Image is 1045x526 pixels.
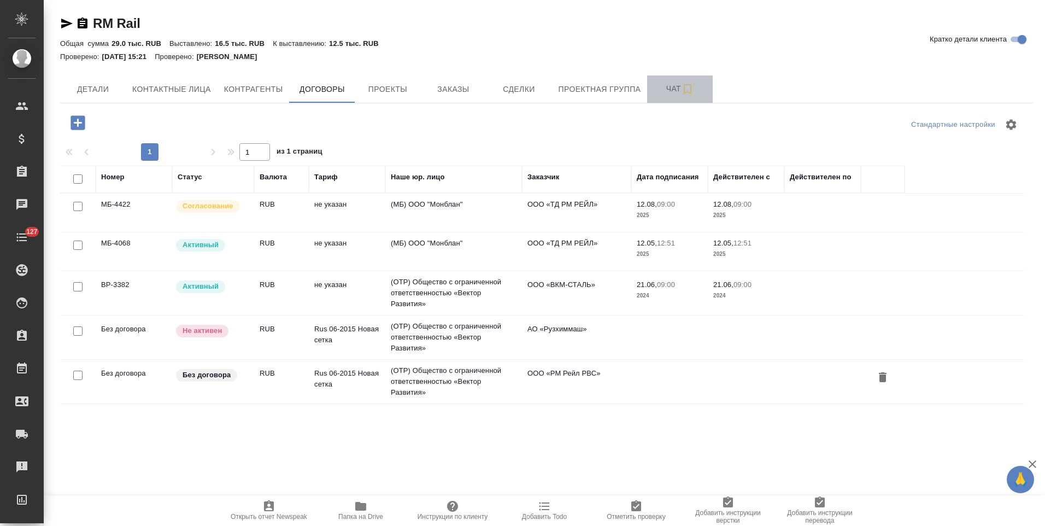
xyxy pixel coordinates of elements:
p: Активный [183,281,219,292]
td: не указан [309,232,385,271]
p: 12.5 тыс. RUB [329,39,387,48]
span: из 1 страниц [277,145,322,161]
p: 12.05, [713,239,733,247]
p: Активный [183,239,219,250]
span: Проекты [361,83,414,96]
span: Проектная группа [558,83,641,96]
p: ООО «РМ Рейл РВС» [527,368,626,379]
p: 09:00 [733,280,752,289]
span: 127 [20,226,44,237]
p: 12.08, [713,200,733,208]
td: RUB [254,318,309,356]
p: Согласование [183,201,233,212]
td: Без договора [96,318,172,356]
div: Действителен по [790,172,851,183]
div: Наше юр. лицо [391,172,445,183]
td: ВР-3104 [96,407,172,445]
p: 2025 [637,249,702,260]
p: 09:00 [733,200,752,208]
div: Статус [178,172,202,183]
p: ООО «ТД РМ РЕЙЛ» [527,238,626,249]
td: (OTP) Общество с ограниченной ответственностью «Вектор Развития» [385,360,522,404]
p: 21.06, [713,280,733,289]
p: 12.08, [637,200,657,208]
p: 12.05, [637,239,657,247]
p: Общая сумма [60,39,111,48]
td: Rus 06-2015 Новая сетка [309,318,385,356]
td: ВР-3382 [96,274,172,312]
td: (МБ) ООО "Монблан" [385,194,522,232]
a: 127 [3,224,41,251]
div: Действителен с [713,172,770,183]
td: Rus 06-2015 Новая сетка [309,363,385,401]
div: Номер [101,172,125,183]
div: Дата подписания [637,172,699,183]
p: 29.0 тыс. RUB [111,39,169,48]
p: Выставлено: [169,39,215,48]
span: Настроить таблицу [998,112,1024,138]
p: 09:00 [657,200,675,208]
div: Тариф [314,172,338,183]
p: Проверено: [155,52,197,61]
p: Не активен [183,325,222,336]
p: 16.5 тыс. RUB [215,39,273,48]
span: Заказы [427,83,479,96]
div: Валюта [260,172,287,183]
td: (МБ) ООО "Монблан" [385,232,522,271]
p: К выставлению: [273,39,329,48]
p: АО «Рузхиммаш» [527,324,626,335]
p: 2024 [713,290,779,301]
span: Сделки [492,83,545,96]
p: 2025 [713,249,779,260]
td: RUB [254,232,309,271]
div: Заказчик [527,172,559,183]
p: 2025 [637,210,702,221]
span: Контрагенты [224,83,283,96]
td: Без договора [96,363,172,401]
td: Rus 06-2015 Новая сетка [309,407,385,445]
button: Скопировать ссылку [76,17,89,30]
div: split button [908,116,998,133]
p: 2024 [637,290,702,301]
button: Добавить договор [63,112,93,134]
p: 12:51 [733,239,752,247]
td: RUB [254,407,309,445]
svg: Подписаться [681,83,694,96]
span: Детали [67,83,119,96]
td: RUB [254,363,309,401]
p: 21.06, [637,280,657,289]
p: [PERSON_NAME] [197,52,266,61]
span: Договоры [296,83,348,96]
span: Контактные лица [132,83,211,96]
td: (OTP) Общество с ограниченной ответственностью «Вектор Развития» [385,315,522,359]
button: 🙏 [1007,466,1034,493]
button: Скопировать ссылку для ЯМессенджера [60,17,73,30]
p: 2025 [713,210,779,221]
span: Кратко детали клиента [930,34,1007,45]
td: не указан [309,194,385,232]
td: МБ-4068 [96,232,172,271]
p: ООО «ВКМ-СТАЛЬ» [527,279,626,290]
span: 🙏 [1011,468,1030,491]
p: Без договора [183,370,231,381]
button: Удалить [873,368,892,388]
span: Чат [654,82,706,96]
p: [DATE] 15:21 [102,52,155,61]
td: (OTP) Общество с ограниченной ответственностью «Вектор Развития» [385,404,522,448]
td: RUB [254,274,309,312]
a: RM Rail [93,16,140,31]
td: не указан [309,274,385,312]
p: Проверено: [60,52,102,61]
td: RUB [254,194,309,232]
td: (OTP) Общество с ограниченной ответственностью «Вектор Развития» [385,271,522,315]
p: 12:51 [657,239,675,247]
td: МБ-4422 [96,194,172,232]
p: ООО «ТД РМ РЕЙЛ» [527,199,626,210]
p: 09:00 [657,280,675,289]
